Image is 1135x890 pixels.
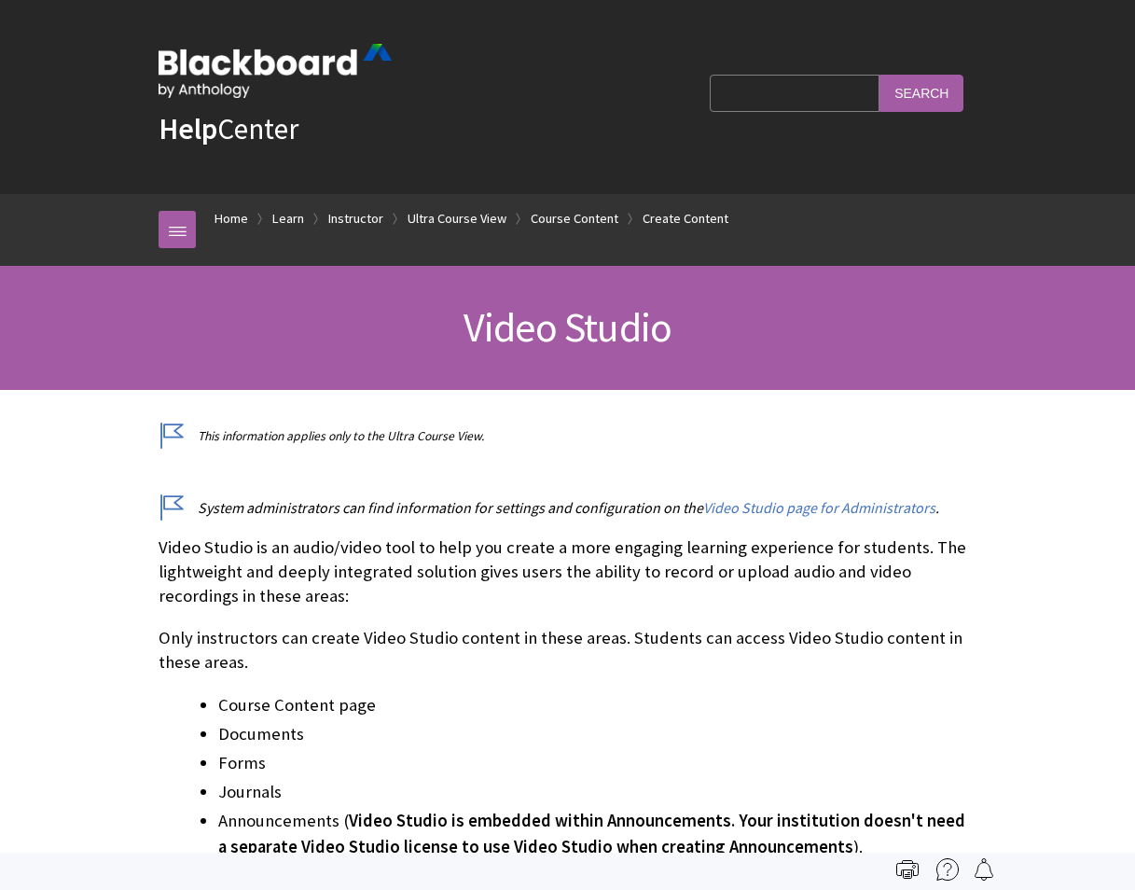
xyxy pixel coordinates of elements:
a: Learn [272,207,304,230]
a: Video Studio page for Administrators [703,498,935,518]
span: Video Studio [464,301,671,353]
a: Home [215,207,248,230]
li: Course Content page [218,692,976,718]
a: Ultra Course View [408,207,506,230]
img: Blackboard by Anthology [159,44,392,98]
a: Create Content [643,207,728,230]
input: Search [879,75,963,111]
p: This information applies only to the Ultra Course View. [159,427,976,445]
li: Announcements ( ). [218,808,976,860]
p: Video Studio is an audio/video tool to help you create a more engaging learning experience for st... [159,535,976,609]
p: System administrators can find information for settings and configuration on the . [159,497,976,518]
span: Video Studio is embedded within Announcements. Your institution doesn't need a separate Video Stu... [218,810,965,857]
li: Documents [218,721,976,747]
li: Journals [218,779,976,805]
p: Only instructors can create Video Studio content in these areas. Students can access Video Studio... [159,626,976,674]
a: Instructor [328,207,383,230]
li: Forms [218,750,976,776]
a: HelpCenter [159,110,298,147]
img: Print [896,858,919,881]
strong: Help [159,110,217,147]
a: Course Content [531,207,618,230]
img: More help [936,858,959,881]
img: Follow this page [973,858,995,881]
